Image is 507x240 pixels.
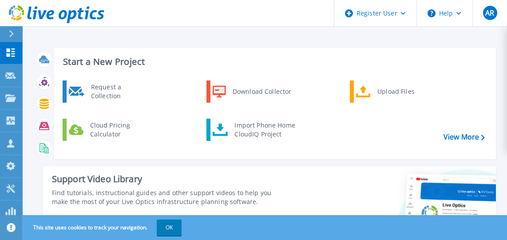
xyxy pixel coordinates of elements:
span: AR [485,9,494,16]
a: View More [444,133,485,141]
span: This site uses cookies to track your navigation. [24,220,182,236]
div: Request a Collection [87,83,151,100]
div: Download Collector [228,83,295,100]
a: Upload Files [350,80,441,103]
a: Cloud Pricing Calculator [63,119,154,141]
div: Find tutorials, instructional guides and other support videos to help you make the most of your L... [52,188,286,206]
div: Upload Files [373,83,439,100]
div: Cloud Pricing Calculator [86,121,151,139]
a: Download Collector [206,80,297,103]
button: OK [157,220,182,236]
h3: Start a New Project [63,57,484,67]
a: Request a Collection [63,80,154,103]
div: Support Video Library [52,173,286,185]
div: Import Phone Home CloudIQ Project [230,121,299,139]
